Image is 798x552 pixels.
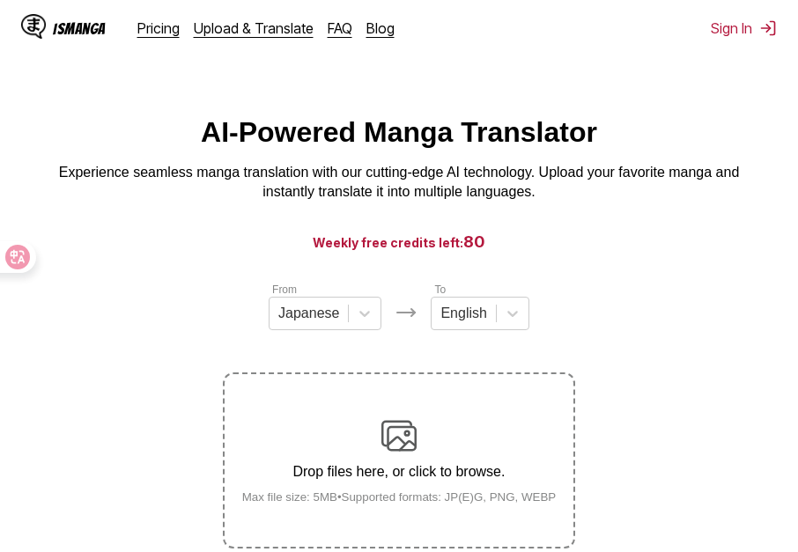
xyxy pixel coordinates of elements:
[759,19,777,37] img: Sign out
[711,19,777,37] button: Sign In
[137,19,180,37] a: Pricing
[328,19,352,37] a: FAQ
[463,232,485,251] span: 80
[42,231,756,253] h3: Weekly free credits left:
[434,283,446,296] label: To
[53,20,106,37] div: IsManga
[395,302,417,323] img: Languages icon
[272,283,297,296] label: From
[366,19,395,37] a: Blog
[21,14,46,39] img: IsManga Logo
[47,163,751,202] p: Experience seamless manga translation with our cutting-edge AI technology. Upload your favorite m...
[201,116,597,149] h1: AI-Powered Manga Translator
[228,464,571,480] p: Drop files here, or click to browse.
[21,14,137,42] a: IsManga LogoIsManga
[228,490,571,504] small: Max file size: 5MB • Supported formats: JP(E)G, PNG, WEBP
[194,19,314,37] a: Upload & Translate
